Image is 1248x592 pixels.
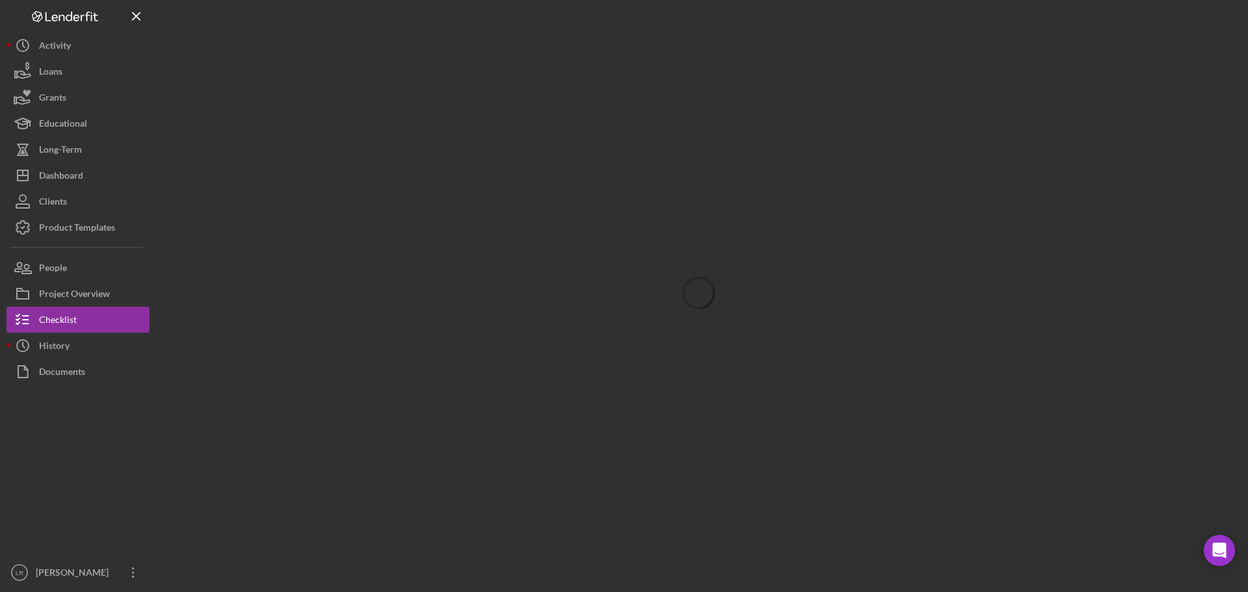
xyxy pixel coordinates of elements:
button: Activity [6,32,149,58]
div: [PERSON_NAME] [32,560,117,589]
div: Open Intercom Messenger [1204,535,1235,566]
button: Long-Term [6,136,149,162]
button: Grants [6,84,149,110]
div: Activity [39,32,71,62]
button: Clients [6,188,149,214]
div: Long-Term [39,136,82,166]
button: History [6,333,149,359]
div: History [39,333,70,362]
button: Dashboard [6,162,149,188]
div: Loans [39,58,62,88]
button: Documents [6,359,149,385]
button: LR[PERSON_NAME] [6,560,149,586]
button: Educational [6,110,149,136]
div: Documents [39,359,85,388]
div: People [39,255,67,284]
div: Project Overview [39,281,110,310]
button: People [6,255,149,281]
button: Checklist [6,307,149,333]
div: Dashboard [39,162,83,192]
button: Product Templates [6,214,149,240]
div: Educational [39,110,87,140]
div: Product Templates [39,214,115,244]
text: LR [16,569,23,576]
div: Clients [39,188,67,218]
div: Checklist [39,307,77,336]
div: Grants [39,84,66,114]
button: Loans [6,58,149,84]
button: Project Overview [6,281,149,307]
